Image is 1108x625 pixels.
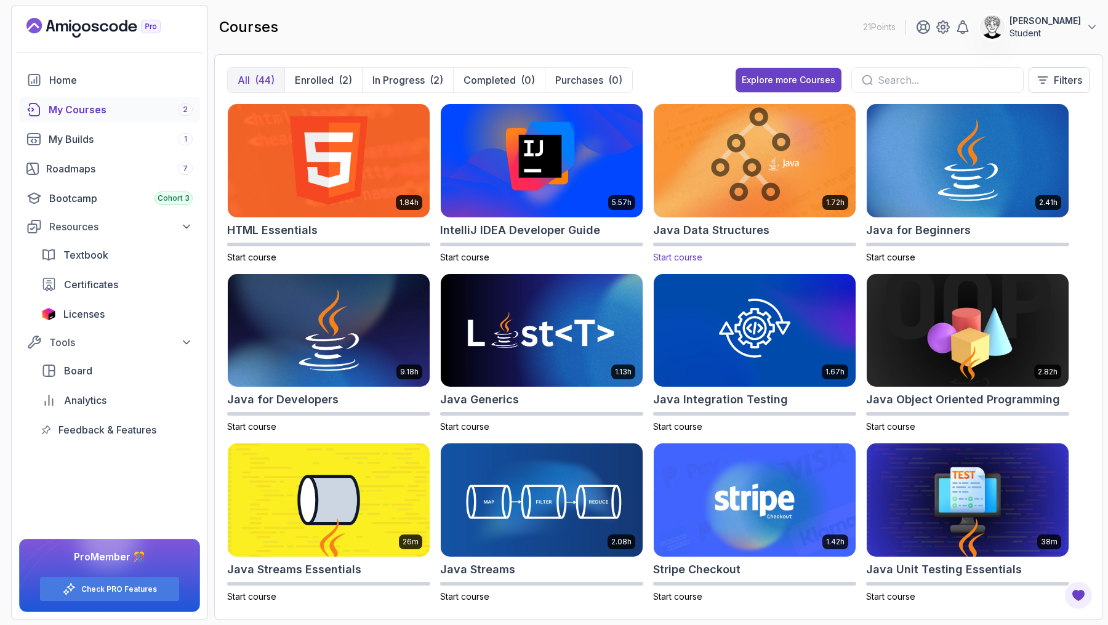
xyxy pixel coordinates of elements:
button: Open Feedback Button [1064,581,1093,610]
span: Start course [440,252,489,262]
span: Start course [440,591,489,602]
p: 5.57h [612,198,632,208]
img: HTML Essentials card [228,104,430,217]
a: analytics [34,388,200,413]
p: 1.67h [825,367,845,377]
img: Java Data Structures card [649,101,861,220]
span: Board [64,363,92,378]
p: 2.41h [1039,198,1058,208]
span: Start course [227,591,276,602]
img: Java Object Oriented Programming card [867,274,1069,387]
span: Start course [227,421,276,432]
a: licenses [34,302,200,326]
a: certificates [34,272,200,297]
span: Start course [440,421,489,432]
p: 2.82h [1038,367,1058,377]
p: All [238,73,250,87]
h2: Java Integration Testing [653,391,788,408]
button: Enrolled(2) [284,68,362,92]
a: builds [19,127,200,151]
h2: Java Object Oriented Programming [866,391,1060,408]
span: Textbook [63,248,108,262]
img: IntelliJ IDEA Developer Guide card [441,104,643,217]
h2: Java Generics [440,391,519,408]
h2: Java Unit Testing Essentials [866,561,1022,578]
div: Tools [49,335,193,350]
button: Tools [19,331,200,353]
div: My Courses [49,102,193,117]
p: Enrolled [295,73,334,87]
p: Purchases [555,73,603,87]
p: Student [1010,27,1081,39]
a: textbook [34,243,200,267]
a: board [34,358,200,383]
div: My Builds [49,132,193,147]
a: home [19,68,200,92]
h2: Java for Beginners [866,222,971,239]
div: (2) [430,73,443,87]
p: 9.18h [400,367,419,377]
button: All(44) [228,68,284,92]
span: 2 [183,105,188,115]
span: 1 [184,134,187,144]
span: Start course [653,421,702,432]
p: 21 Points [863,21,896,33]
a: bootcamp [19,186,200,211]
p: 1.42h [826,537,845,547]
button: Filters [1029,67,1090,93]
a: feedback [34,417,200,442]
a: Landing page [26,18,189,38]
img: Java Streams card [441,443,643,557]
h2: Java Data Structures [653,222,769,239]
div: Home [49,73,193,87]
p: In Progress [372,73,425,87]
div: (0) [521,73,535,87]
span: Start course [866,252,915,262]
h2: Stripe Checkout [653,561,741,578]
span: Start course [866,421,915,432]
span: Feedback & Features [58,422,156,437]
span: Analytics [64,393,106,408]
p: 1.13h [615,367,632,377]
a: Check PRO Features [81,584,157,594]
span: Certificates [64,277,118,292]
span: Start course [653,591,702,602]
a: courses [19,97,200,122]
span: Start course [653,252,702,262]
div: (44) [255,73,275,87]
h2: courses [219,17,278,37]
div: (2) [339,73,352,87]
h2: Java for Developers [227,391,339,408]
span: Start course [866,591,915,602]
span: 7 [183,164,188,174]
img: Java Streams Essentials card [228,443,430,557]
h2: HTML Essentials [227,222,318,239]
button: user profile image[PERSON_NAME]Student [980,15,1098,39]
img: Java Unit Testing Essentials card [867,443,1069,557]
div: Bootcamp [49,191,193,206]
p: 26m [403,537,419,547]
p: [PERSON_NAME] [1010,15,1081,27]
span: Cohort 3 [158,193,190,203]
input: Search... [878,73,1013,87]
p: Filters [1054,73,1082,87]
p: 1.72h [826,198,845,208]
div: Explore more Courses [742,74,835,86]
p: 2.08h [611,537,632,547]
img: user profile image [981,15,1004,39]
a: roadmaps [19,156,200,181]
button: Completed(0) [453,68,545,92]
div: (0) [608,73,622,87]
img: Java Integration Testing card [654,274,856,387]
h2: Java Streams Essentials [227,561,361,578]
div: Resources [49,219,193,234]
button: Explore more Courses [736,68,841,92]
p: Completed [464,73,516,87]
img: jetbrains icon [41,308,56,320]
button: Resources [19,216,200,238]
button: In Progress(2) [362,68,453,92]
h2: IntelliJ IDEA Developer Guide [440,222,600,239]
p: 38m [1041,537,1058,547]
button: Purchases(0) [545,68,632,92]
